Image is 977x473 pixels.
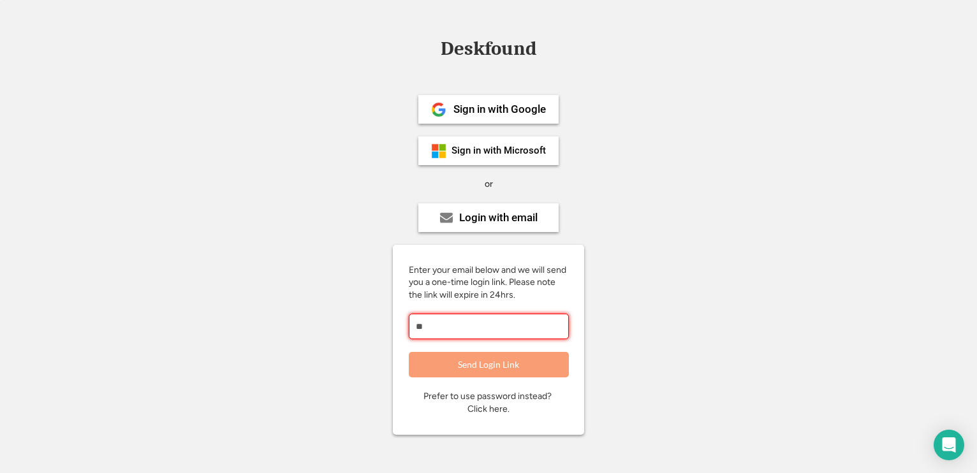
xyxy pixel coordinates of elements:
[453,104,546,115] div: Sign in with Google
[423,390,554,415] div: Prefer to use password instead? Click here.
[934,430,964,460] div: Open Intercom Messenger
[434,39,543,59] div: Deskfound
[452,146,546,156] div: Sign in with Microsoft
[409,264,568,302] div: Enter your email below and we will send you a one-time login link. Please note the link will expi...
[431,102,446,117] img: 1024px-Google__G__Logo.svg.png
[409,352,569,377] button: Send Login Link
[459,212,538,223] div: Login with email
[431,143,446,159] img: ms-symbollockup_mssymbol_19.png
[485,178,493,191] div: or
